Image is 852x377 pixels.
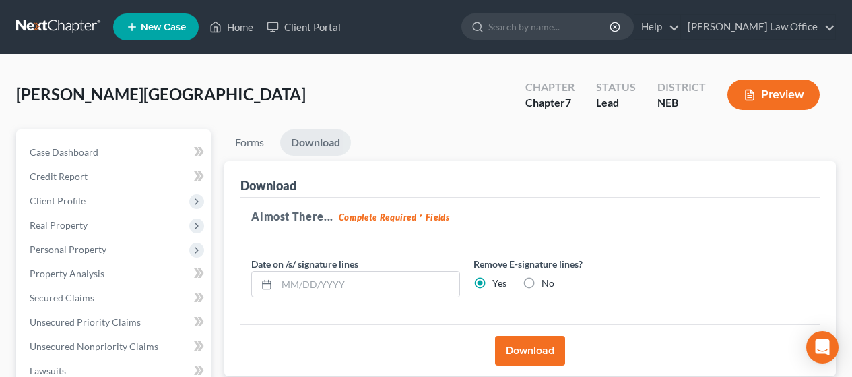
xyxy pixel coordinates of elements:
span: Lawsuits [30,365,66,376]
button: Preview [727,80,820,110]
a: Download [280,129,351,156]
a: Home [203,15,260,39]
span: Secured Claims [30,292,94,303]
span: [PERSON_NAME][GEOGRAPHIC_DATA] [16,84,306,104]
label: Remove E-signature lines? [473,257,682,271]
span: Property Analysis [30,268,104,279]
label: Date on /s/ signature lines [251,257,358,271]
a: Help [634,15,680,39]
span: Personal Property [30,243,106,255]
label: Yes [492,277,506,290]
span: Real Property [30,219,88,231]
span: New Case [141,22,186,32]
span: 7 [565,96,571,109]
div: Open Intercom Messenger [806,331,839,364]
a: Unsecured Nonpriority Claims [19,335,211,359]
div: NEB [657,95,706,111]
div: Download [240,177,296,194]
span: Unsecured Nonpriority Claims [30,341,158,352]
a: Case Dashboard [19,140,211,165]
span: Unsecured Priority Claims [30,316,141,328]
input: MM/DD/YYYY [277,272,459,297]
div: District [657,80,706,95]
div: Chapter [525,95,575,111]
span: Client Profile [30,195,86,206]
a: Client Portal [260,15,348,39]
label: No [542,277,554,290]
div: Status [596,80,636,95]
input: Search by name... [488,14,612,39]
a: Credit Report [19,165,211,189]
button: Download [495,336,565,366]
div: Lead [596,95,636,111]
a: Forms [224,129,275,156]
a: Secured Claims [19,286,211,310]
a: Property Analysis [19,262,211,286]
h5: Almost There... [251,208,809,225]
a: [PERSON_NAME] Law Office [681,15,835,39]
div: Chapter [525,80,575,95]
span: Credit Report [30,171,88,182]
span: Case Dashboard [30,146,98,158]
strong: Complete Required * Fields [339,212,450,223]
a: Unsecured Priority Claims [19,310,211,335]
